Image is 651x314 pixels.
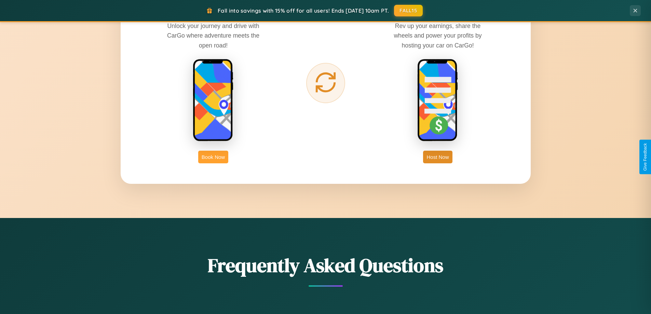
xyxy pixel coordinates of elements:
span: Fall into savings with 15% off for all users! Ends [DATE] 10am PT. [218,7,389,14]
button: Book Now [198,151,228,163]
button: Host Now [423,151,452,163]
h2: Frequently Asked Questions [121,252,531,278]
p: Unlock your journey and drive with CarGo where adventure meets the open road! [162,21,265,50]
img: rent phone [193,59,234,142]
button: FALL15 [394,5,423,16]
img: host phone [417,59,458,142]
p: Rev up your earnings, share the wheels and power your profits by hosting your car on CarGo! [386,21,489,50]
div: Give Feedback [643,143,648,171]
